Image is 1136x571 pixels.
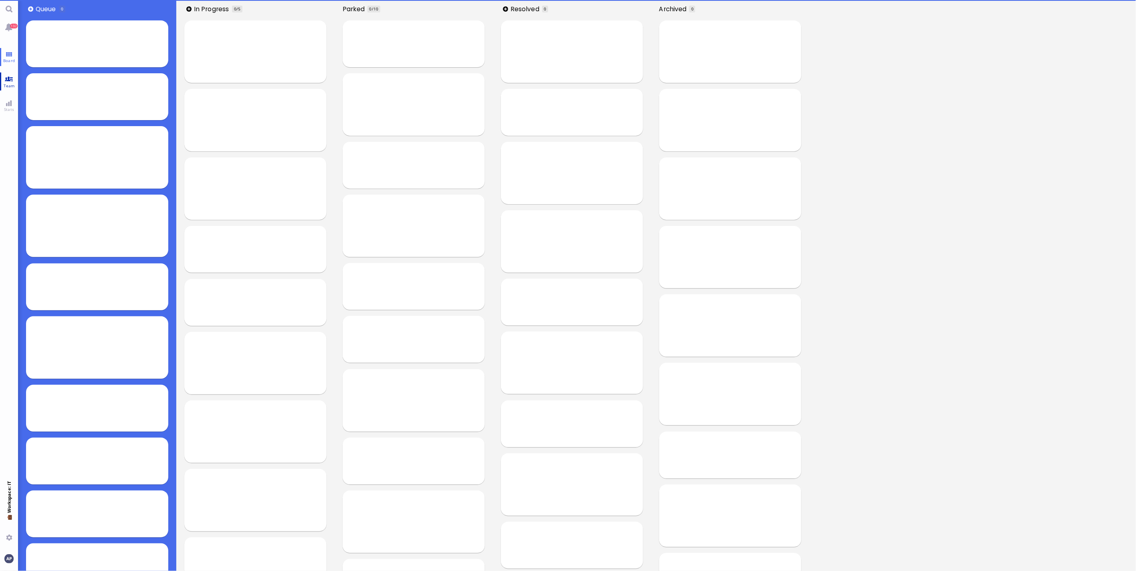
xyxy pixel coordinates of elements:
button: Add [28,6,33,12]
span: 0 [61,6,63,12]
button: Add [186,6,192,12]
span: Team [2,83,17,88]
span: In progress [194,4,232,14]
span: 0 [544,6,546,12]
span: Stats [2,107,16,112]
span: 132 [10,24,18,28]
span: /10 [372,6,378,12]
span: 💼 Workspace: IT [6,513,12,531]
span: /5 [236,6,240,12]
span: Board [1,58,17,63]
img: You [4,554,13,563]
span: Archived [659,4,690,14]
span: Resolved [510,4,542,14]
span: 0 [691,6,694,12]
span: 0 [234,6,236,12]
span: Parked [343,4,367,14]
button: Add [503,6,508,12]
span: Queue [36,4,59,14]
span: 0 [369,6,372,12]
